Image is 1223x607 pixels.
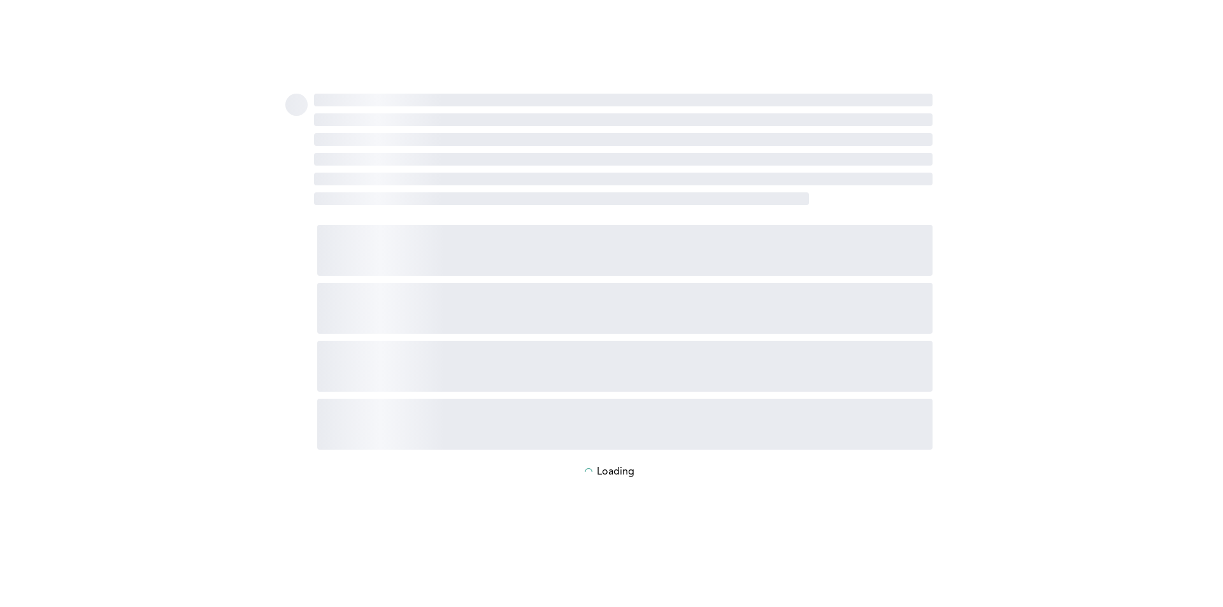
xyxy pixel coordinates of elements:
[285,94,308,116] span: ‌
[314,192,809,205] span: ‌
[317,341,933,392] span: ‌
[597,466,634,478] p: Loading
[317,283,933,334] span: ‌
[317,225,933,276] span: ‌
[314,173,933,185] span: ‌
[314,133,933,146] span: ‌
[317,399,933,450] span: ‌
[314,113,933,126] span: ‌
[314,153,933,166] span: ‌
[314,94,933,106] span: ‌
